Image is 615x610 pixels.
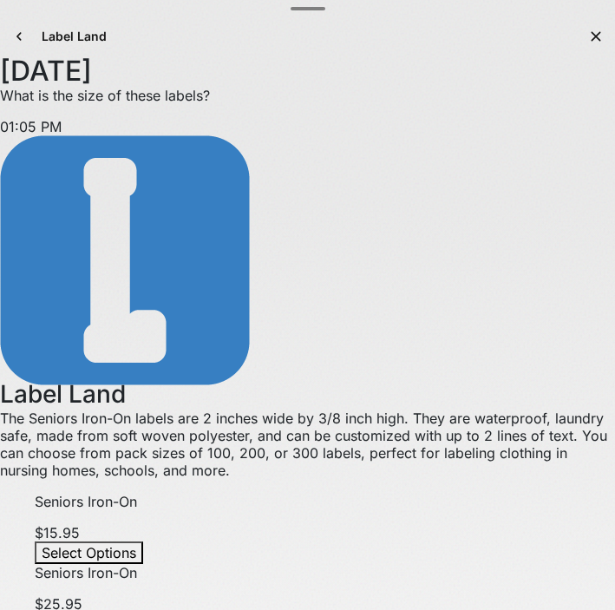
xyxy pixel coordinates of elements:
button: Close the chat window [584,24,608,49]
p: Seniors Iron-On [35,564,208,581]
p: Seniors Iron-On [35,493,208,510]
span: $15.95 [35,524,80,541]
button: go to home page [7,24,31,49]
span: Label Land [42,28,107,45]
span: Select Options [42,544,136,561]
button: Select Options [35,541,143,564]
